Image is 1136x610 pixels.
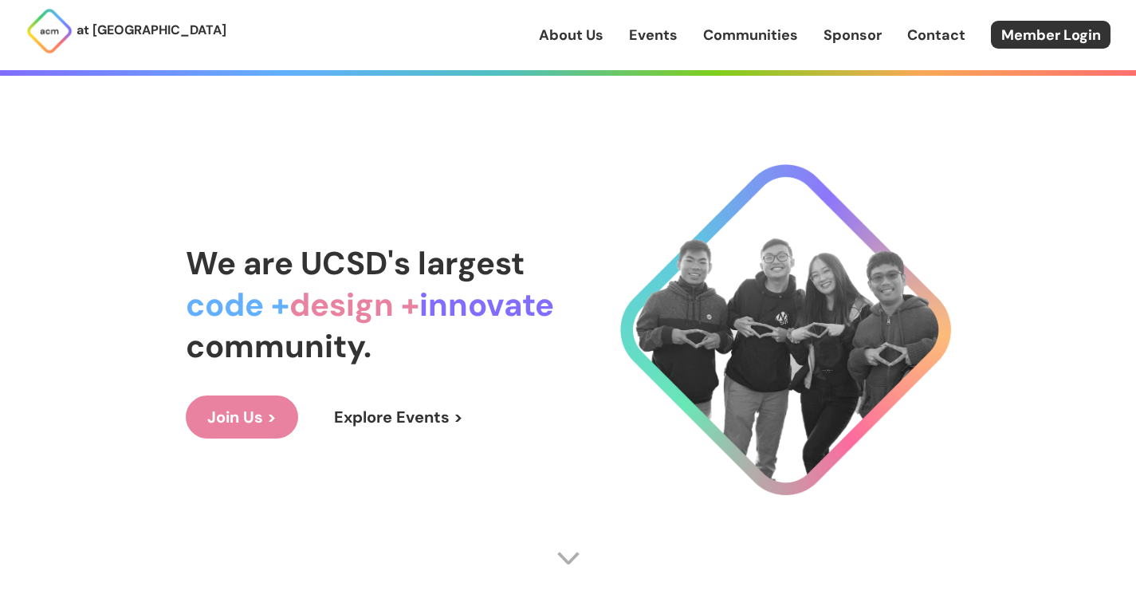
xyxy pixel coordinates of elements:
a: Member Login [991,21,1110,49]
img: ACM Logo [26,7,73,55]
a: Explore Events > [312,396,485,439]
a: Contact [907,25,965,45]
span: design + [289,284,419,325]
a: Join Us > [186,396,298,439]
img: Cool Logo [620,164,951,495]
span: innovate [419,284,554,325]
span: code + [186,284,289,325]
p: at [GEOGRAPHIC_DATA] [77,20,226,41]
a: Communities [703,25,798,45]
img: Scroll Arrow [556,546,580,570]
a: About Us [539,25,603,45]
span: We are UCSD's largest [186,242,525,284]
span: community. [186,325,371,367]
a: Events [629,25,678,45]
a: at [GEOGRAPHIC_DATA] [26,7,226,55]
a: Sponsor [824,25,882,45]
